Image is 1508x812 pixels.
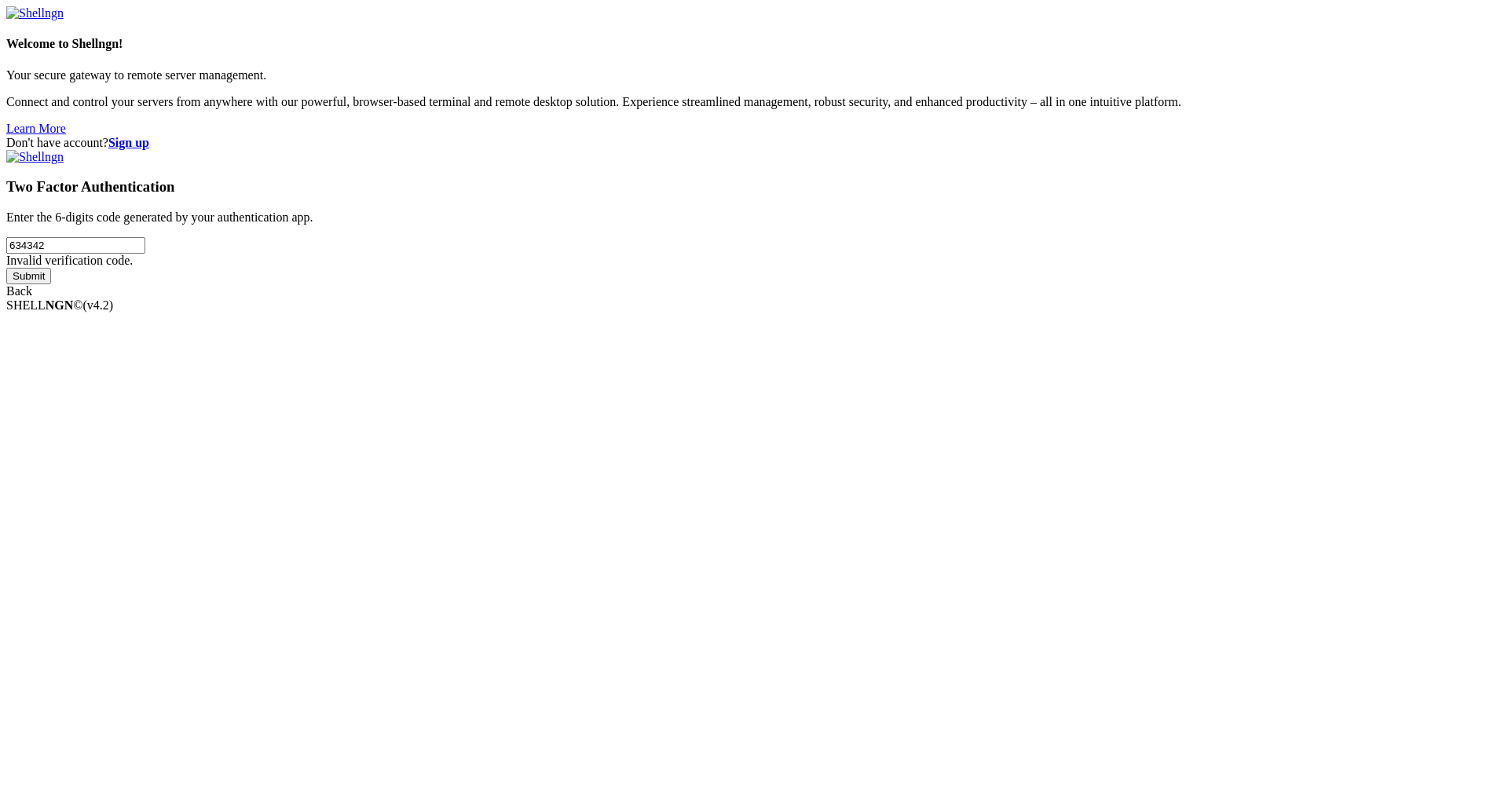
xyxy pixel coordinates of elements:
[6,95,1502,109] p: Connect and control your servers from anywhere with our powerful, browser-based terminal and remo...
[6,178,1502,196] h3: Two Factor Authentication
[108,136,149,149] a: Sign up
[6,237,145,254] input: Two factor code
[6,37,1502,51] h4: Welcome to Shellngn!
[6,136,1502,150] div: Don't have account?
[6,210,1502,225] p: Enter the 6-digits code generated by your authentication app.
[6,150,64,164] img: Shellngn
[6,284,32,298] a: Back
[6,254,1502,268] div: Invalid verification code.
[6,298,113,312] span: SHELL ©
[6,268,51,284] input: Submit
[6,122,66,135] a: Learn More
[83,298,114,312] span: 4.2.0
[46,298,74,312] b: NGN
[6,6,64,20] img: Shellngn
[6,68,1502,82] p: Your secure gateway to remote server management.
